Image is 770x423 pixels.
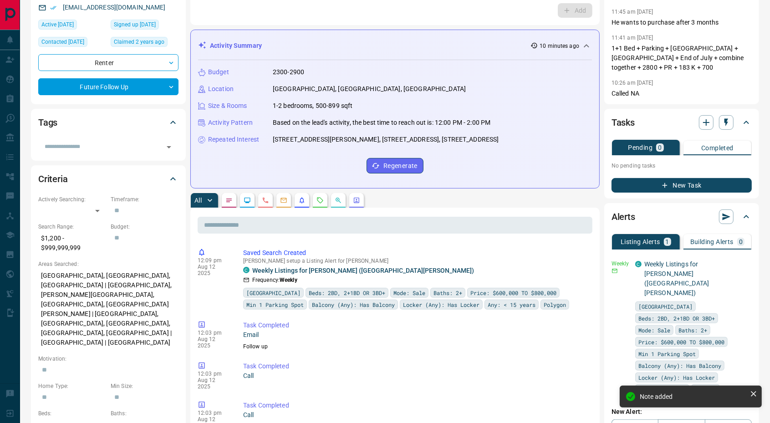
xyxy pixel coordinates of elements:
p: Aug 12 2025 [198,264,229,276]
div: Note added [640,393,746,400]
p: Task Completed [243,321,589,330]
p: 0 [739,239,743,245]
span: Mode: Sale [638,326,670,335]
p: Based on the lead's activity, the best time to reach out is: 12:00 PM - 2:00 PM [273,118,490,127]
span: Active [DATE] [41,20,74,29]
a: Weekly Listings for [PERSON_NAME] ([GEOGRAPHIC_DATA][PERSON_NAME]) [252,267,474,274]
p: 11:41 am [DATE] [612,35,653,41]
p: Search Range: [38,223,106,231]
p: 1+1 Bed + Parking + [GEOGRAPHIC_DATA] + [GEOGRAPHIC_DATA] + End of July + combine together + 2800... [612,44,752,72]
p: 1 [666,239,669,245]
p: Aug 12 2025 [198,377,229,390]
p: Activity Pattern [208,118,253,127]
p: [PERSON_NAME] setup a Listing Alert for [PERSON_NAME] [243,258,589,264]
span: Min 1 Parking Spot [246,300,304,309]
p: Task Completed [243,362,589,371]
div: Tasks [612,112,752,133]
p: Frequency: [252,276,297,284]
p: Baths: [111,409,178,418]
div: Sat Aug 09 2025 [38,20,106,32]
div: Activity Summary10 minutes ago [198,37,592,54]
span: Baths: 2+ [433,288,462,297]
h2: Criteria [38,172,68,186]
p: 11:45 am [DATE] [612,9,653,15]
p: 2300-2900 [273,67,304,77]
div: Wed Mar 22 2023 [111,37,178,50]
p: Call [243,371,589,381]
p: [GEOGRAPHIC_DATA], [GEOGRAPHIC_DATA], [GEOGRAPHIC_DATA] | [GEOGRAPHIC_DATA], [PERSON_NAME][GEOGRA... [38,268,178,350]
svg: Emails [280,197,287,204]
p: 12:09 pm [198,257,229,264]
svg: Listing Alerts [298,197,306,204]
svg: Notes [225,197,233,204]
svg: Calls [262,197,269,204]
div: Fri Jul 18 2025 [38,37,106,50]
p: He wants to purchase after 3 months [612,18,752,27]
p: Completed [701,145,734,151]
p: All [194,197,202,204]
span: Contacted [DATE] [41,37,84,46]
button: Regenerate [367,158,423,173]
p: Home Type: [38,382,106,390]
span: Balcony (Any): Has Balcony [312,300,395,309]
p: Timeframe: [111,195,178,204]
p: Building Alerts [690,239,734,245]
span: Mode: Sale [393,288,425,297]
span: Price: $600,000 TO $800,000 [470,288,556,297]
h2: Tags [38,115,57,130]
svg: Agent Actions [353,197,360,204]
span: Locker (Any): Has Locker [403,300,479,309]
p: Weekly [612,260,630,268]
button: Open [163,141,175,153]
span: Min 1 Parking Spot [638,349,696,358]
p: Follow up [243,342,589,351]
div: Renter [38,54,178,71]
p: 12:03 pm [198,371,229,377]
svg: Opportunities [335,197,342,204]
span: [GEOGRAPHIC_DATA] [638,302,693,311]
p: Call [243,410,589,420]
span: Signed up [DATE] [114,20,156,29]
span: [GEOGRAPHIC_DATA] [246,288,301,297]
div: Criteria [38,168,178,190]
p: Min Size: [111,382,178,390]
h2: Alerts [612,209,635,224]
span: Polygon [544,300,566,309]
p: Saved Search Created [243,248,589,258]
p: [STREET_ADDRESS][PERSON_NAME], [STREET_ADDRESS], [STREET_ADDRESS] [273,135,499,144]
p: Location [208,84,234,94]
p: Listing Alerts [621,239,660,245]
a: [EMAIL_ADDRESS][DOMAIN_NAME] [63,4,166,11]
p: 10 minutes ago [540,42,579,50]
p: Aug 12 2025 [198,336,229,349]
p: Activity Summary [210,41,262,51]
p: No pending tasks [612,159,752,173]
div: Tags [38,112,178,133]
button: New Task [612,178,752,193]
p: 12:03 pm [198,410,229,416]
p: Budget [208,67,229,77]
span: Claimed 2 years ago [114,37,164,46]
strong: Weekly [280,277,297,283]
p: $1,200 - $999,999,999 [38,231,106,255]
p: 1-2 bedrooms, 500-899 sqft [273,101,352,111]
p: New Alert: [612,407,752,417]
span: Beds: 2BD, 2+1BD OR 3BD+ [309,288,385,297]
p: 0 [658,144,662,151]
p: Motivation: [38,355,178,363]
div: Alerts [612,206,752,228]
p: Task Completed [243,401,589,410]
p: Repeated Interest [208,135,259,144]
h2: Tasks [612,115,635,130]
p: Areas Searched: [38,260,178,268]
p: 12:03 pm [198,330,229,336]
svg: Requests [316,197,324,204]
p: Size & Rooms [208,101,247,111]
p: Called NA [612,89,752,98]
p: Beds: [38,409,106,418]
p: [GEOGRAPHIC_DATA], [GEOGRAPHIC_DATA], [GEOGRAPHIC_DATA] [273,84,466,94]
span: Locker (Any): Has Locker [638,373,715,382]
p: 10:26 am [DATE] [612,80,653,86]
div: condos.ca [635,261,642,267]
span: Beds: 2BD, 2+1BD OR 3BD+ [638,314,715,323]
